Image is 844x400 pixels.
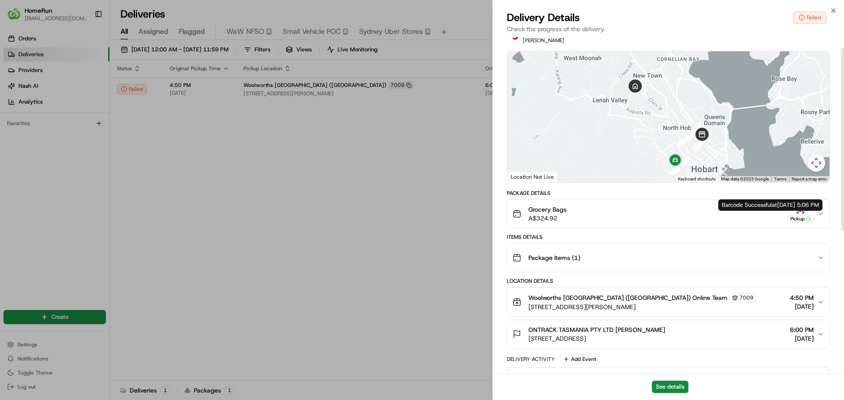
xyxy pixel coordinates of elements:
button: Package Items (1) [507,244,829,272]
div: 19 [691,122,700,132]
span: [STREET_ADDRESS] [528,334,665,343]
img: doordash_logo_v2.png [507,30,521,44]
div: 5 [694,136,703,146]
div: 17 [691,124,701,133]
span: [DATE] [790,334,814,343]
div: Delivery Activity [507,356,555,363]
span: 4:50 PM [790,293,814,302]
span: Package Items ( 1 ) [528,253,580,262]
span: [DATE] [790,302,814,311]
button: See details [652,381,688,393]
span: A$324.92 [528,214,567,223]
div: 27 [670,165,680,174]
img: Google [509,171,538,182]
button: Keyboard shortcuts [678,176,716,182]
div: 4 [681,155,691,165]
div: 15 [684,133,693,142]
a: Report a map error [792,177,827,181]
span: Woolworths [GEOGRAPHIC_DATA] ([GEOGRAPHIC_DATA]) Online Team [528,293,728,302]
div: 28 [670,165,680,175]
div: Items Details [507,234,830,241]
div: 14 [692,141,702,151]
a: Open this area in Google Maps (opens a new window) [509,171,538,182]
button: ONTRACK TASMANIA PTY LTD [PERSON_NAME][STREET_ADDRESS]6:00 PM[DATE] [507,320,829,348]
div: 18 [691,124,701,134]
div: Package Details [507,190,830,197]
span: at [DATE] 5:06 PM [772,201,819,209]
div: 20 [691,126,701,135]
button: Map camera controls [808,154,825,172]
button: Add Event [560,354,599,364]
button: Woolworths [GEOGRAPHIC_DATA] ([GEOGRAPHIC_DATA]) Online Team7009[STREET_ADDRESS][PERSON_NAME]4:50... [507,288,829,317]
a: Terms [774,177,786,181]
div: Location Not Live [507,171,558,182]
div: Pickup [787,215,814,223]
button: Failed [793,11,826,24]
span: ONTRACK TASMANIA PTY LTD [PERSON_NAME] [528,325,665,334]
button: Pickup [787,205,814,223]
div: 13 [696,136,706,146]
div: Location Details [507,277,830,285]
span: 7009 [739,294,753,301]
button: Grocery BagsA$324.92Pickup [507,200,829,228]
div: Barcode Successful [718,199,822,211]
span: Grocery Bags [528,205,567,214]
div: 21 [677,137,686,147]
span: Delivery Details [507,11,580,25]
p: Check the progress of the delivery. [507,25,830,33]
span: [STREET_ADDRESS][PERSON_NAME] [528,303,757,311]
span: [PERSON_NAME] [523,37,564,44]
div: 3 [699,173,709,182]
span: 6:00 PM [790,325,814,334]
div: 11 [697,136,707,146]
div: 12 [697,136,706,146]
span: Map data ©2025 Google [721,177,769,181]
